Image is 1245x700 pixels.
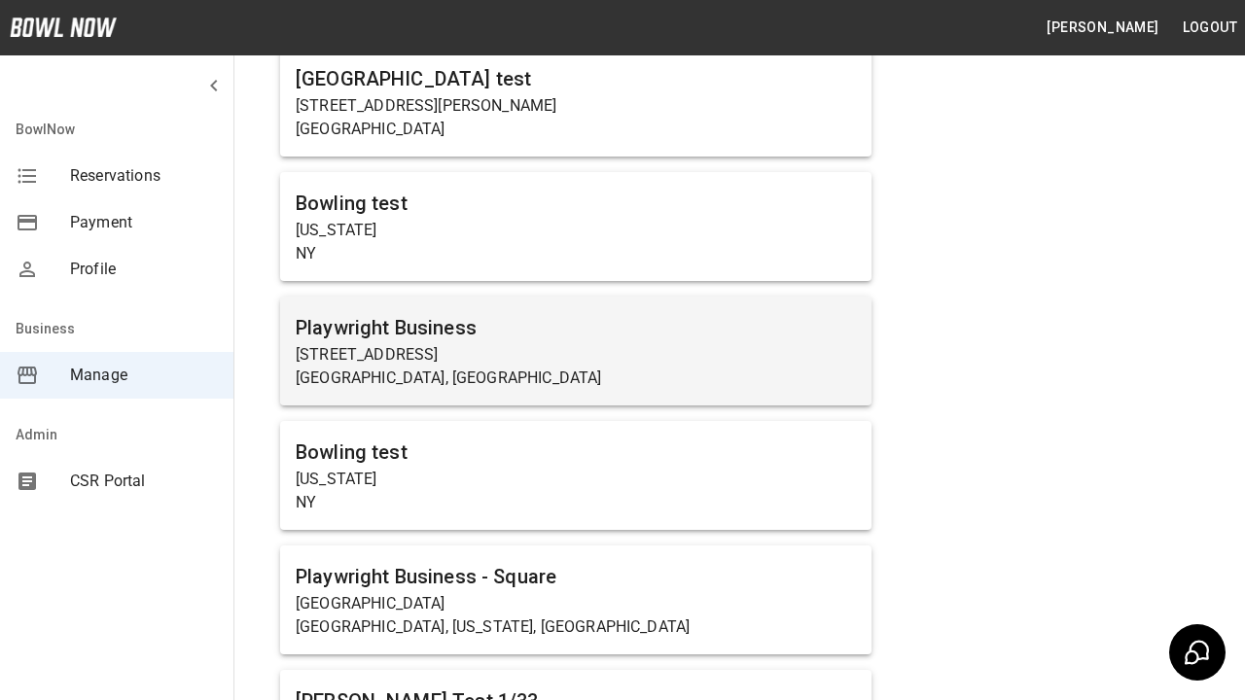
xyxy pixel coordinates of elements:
p: [GEOGRAPHIC_DATA] [296,118,856,141]
p: [US_STATE] [296,219,856,242]
p: NY [296,491,856,514]
p: [STREET_ADDRESS] [296,343,856,367]
button: [PERSON_NAME] [1039,10,1166,46]
span: Profile [70,258,218,281]
h6: Playwright Business - Square [296,561,856,592]
h6: [GEOGRAPHIC_DATA] test [296,63,856,94]
p: [GEOGRAPHIC_DATA], [US_STATE], [GEOGRAPHIC_DATA] [296,615,856,639]
p: NY [296,242,856,265]
span: CSR Portal [70,470,218,493]
h6: Bowling test [296,188,856,219]
span: Manage [70,364,218,387]
p: [GEOGRAPHIC_DATA], [GEOGRAPHIC_DATA] [296,367,856,390]
span: Reservations [70,164,218,188]
p: [STREET_ADDRESS][PERSON_NAME] [296,94,856,118]
img: logo [10,17,117,37]
h6: Bowling test [296,437,856,468]
p: [US_STATE] [296,468,856,491]
h6: Playwright Business [296,312,856,343]
span: Payment [70,211,218,234]
button: Logout [1175,10,1245,46]
p: [GEOGRAPHIC_DATA] [296,592,856,615]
